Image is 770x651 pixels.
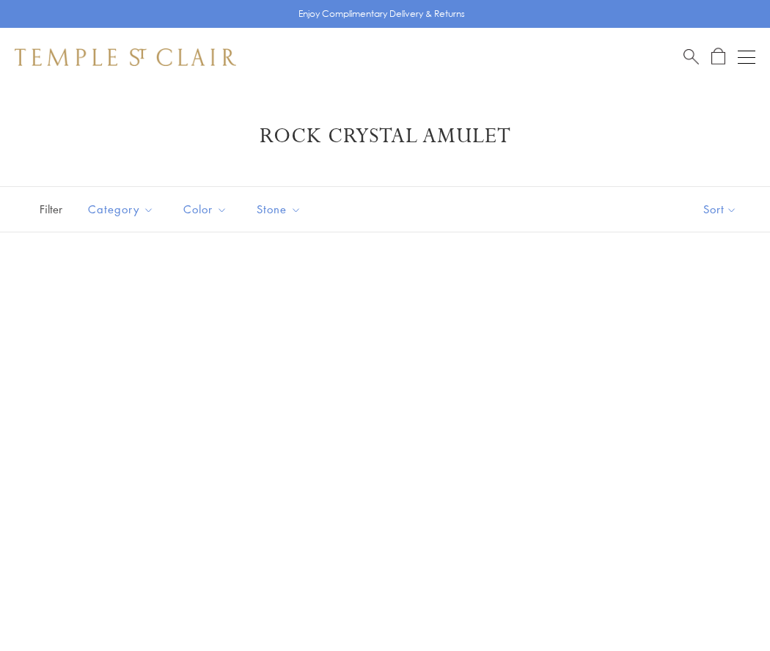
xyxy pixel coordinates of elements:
[246,193,312,226] button: Stone
[670,187,770,232] button: Show sort by
[176,200,238,218] span: Color
[81,200,165,218] span: Category
[738,48,755,66] button: Open navigation
[37,123,733,150] h1: Rock Crystal Amulet
[298,7,465,21] p: Enjoy Complimentary Delivery & Returns
[249,200,312,218] span: Stone
[683,48,699,66] a: Search
[15,48,236,66] img: Temple St. Clair
[711,48,725,66] a: Open Shopping Bag
[77,193,165,226] button: Category
[172,193,238,226] button: Color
